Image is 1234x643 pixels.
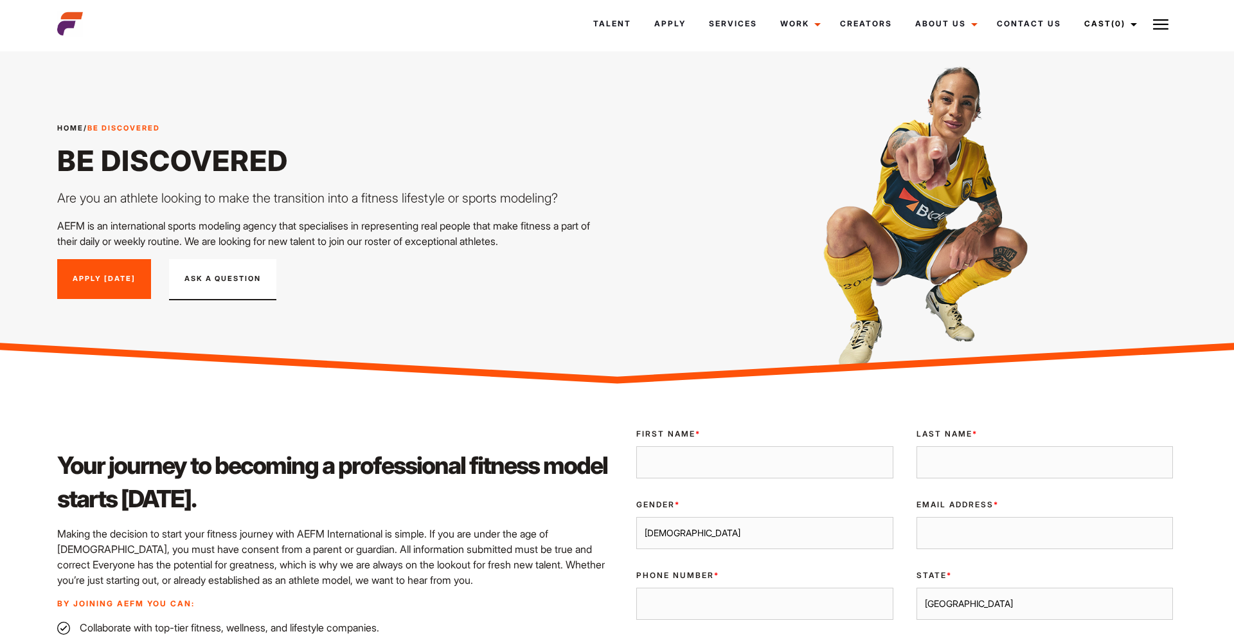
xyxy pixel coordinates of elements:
[57,123,160,134] span: /
[828,6,904,41] a: Creators
[1153,17,1168,32] img: Burger icon
[917,570,1174,581] label: State
[57,11,83,37] img: cropped-aefm-brand-fav-22-square.png
[57,143,609,178] h1: Be Discovered
[169,259,276,300] button: Ask A Question
[636,428,893,440] label: First Name
[57,526,609,588] p: Making the decision to start your fitness journey with AEFM International is simple. If you are u...
[1073,6,1145,41] a: Cast(0)
[57,259,151,299] a: Apply [DATE]
[636,499,893,511] label: Gender
[57,218,609,249] p: AEFM is an international sports modeling agency that specialises in representing real people that...
[769,6,828,41] a: Work
[87,123,160,132] strong: Be Discovered
[904,6,985,41] a: About Us
[57,188,609,208] p: Are you an athlete looking to make the transition into a fitness lifestyle or sports modeling?
[57,449,609,516] h2: Your journey to becoming a professional fitness model starts [DATE].
[582,6,643,41] a: Talent
[643,6,697,41] a: Apply
[57,123,84,132] a: Home
[57,598,609,610] p: By joining AEFM you can:
[917,499,1174,511] label: Email Address
[985,6,1073,41] a: Contact Us
[57,620,609,635] li: Collaborate with top-tier fitness, wellness, and lifestyle companies.
[697,6,769,41] a: Services
[1111,19,1125,28] span: (0)
[917,428,1174,440] label: Last Name
[636,570,893,581] label: Phone Number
